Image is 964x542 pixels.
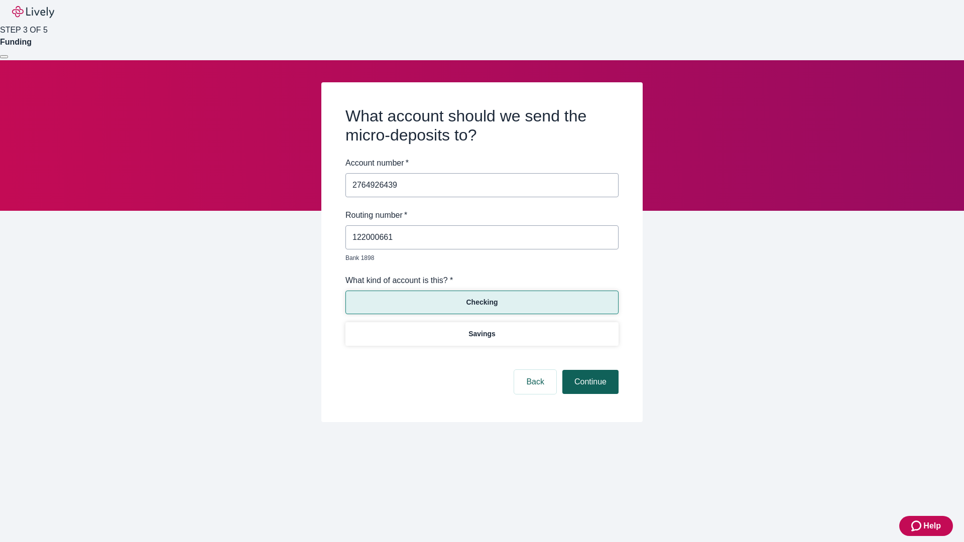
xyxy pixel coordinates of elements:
label: What kind of account is this? * [345,275,453,287]
label: Routing number [345,209,407,221]
h2: What account should we send the micro-deposits to? [345,106,619,145]
button: Back [514,370,556,394]
label: Account number [345,157,409,169]
button: Zendesk support iconHelp [899,516,953,536]
p: Savings [468,329,496,339]
p: Checking [466,297,498,308]
button: Continue [562,370,619,394]
img: Lively [12,6,54,18]
span: Help [923,520,941,532]
button: Checking [345,291,619,314]
button: Savings [345,322,619,346]
p: Bank 1898 [345,253,612,262]
svg: Zendesk support icon [911,520,923,532]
